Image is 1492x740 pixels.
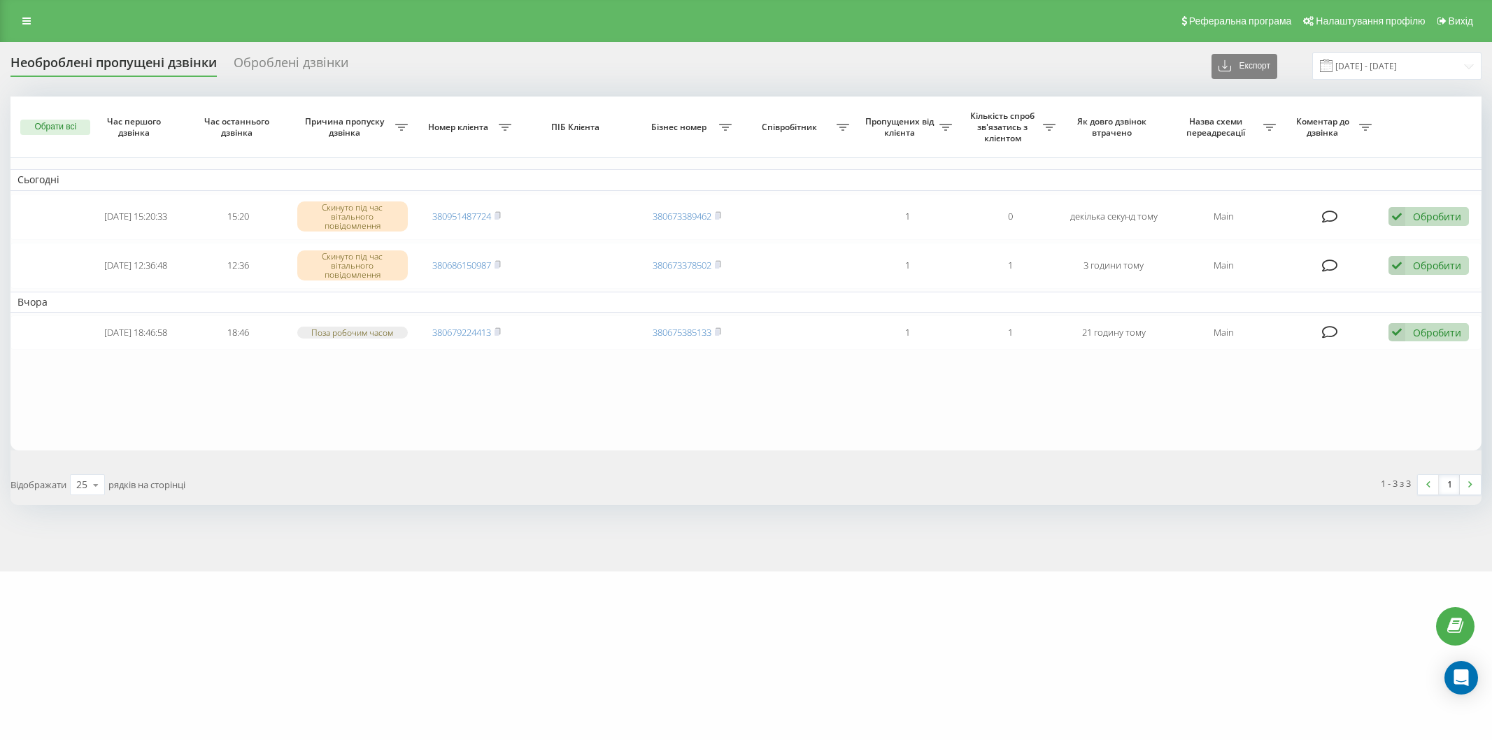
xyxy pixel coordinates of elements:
span: Коментар до дзвінка [1290,116,1359,138]
span: Відображати [10,478,66,491]
td: [DATE] 18:46:58 [84,315,187,350]
div: Поза робочим часом [297,327,408,339]
a: 380675385133 [653,326,711,339]
span: Вихід [1449,15,1473,27]
div: Необроблені пропущені дзвінки [10,55,217,77]
span: Причина пропуску дзвінка [297,116,396,138]
td: 1 [959,315,1062,350]
td: Main [1165,194,1283,240]
span: Номер клієнта [422,122,498,133]
span: Назва схеми переадресації [1172,116,1263,138]
td: Сьогодні [10,169,1482,190]
td: 0 [959,194,1062,240]
div: Open Intercom Messenger [1444,661,1478,695]
span: рядків на сторінці [108,478,185,491]
button: Експорт [1212,54,1277,79]
div: Скинуто під час вітального повідомлення [297,201,408,232]
span: Як довго дзвінок втрачено [1074,116,1153,138]
a: 1 [1439,475,1460,494]
a: 380673389462 [653,210,711,222]
span: Бізнес номер [643,122,719,133]
div: Скинуто під час вітального повідомлення [297,250,408,281]
a: 380679224413 [432,326,491,339]
a: 380686150987 [432,259,491,271]
td: 18:46 [187,315,290,350]
div: Обробити [1413,326,1461,339]
span: Час першого дзвінка [96,116,176,138]
td: 1 [959,243,1062,289]
td: 3 години тому [1063,243,1165,289]
span: Час останнього дзвінка [199,116,278,138]
td: 12:36 [187,243,290,289]
a: 380951487724 [432,210,491,222]
td: Main [1165,243,1283,289]
td: 15:20 [187,194,290,240]
td: Вчора [10,292,1482,313]
td: [DATE] 12:36:48 [84,243,187,289]
span: ПІБ Клієнта [530,122,623,133]
td: Main [1165,315,1283,350]
td: 1 [856,243,959,289]
button: Обрати всі [20,120,90,135]
span: Реферальна програма [1189,15,1292,27]
span: Пропущених від клієнта [863,116,939,138]
a: 380673378502 [653,259,711,271]
div: Обробити [1413,259,1461,272]
span: Співробітник [746,122,837,133]
td: 21 годину тому [1063,315,1165,350]
td: декілька секунд тому [1063,194,1165,240]
div: 1 - 3 з 3 [1381,476,1411,490]
div: Оброблені дзвінки [234,55,348,77]
span: Налаштування профілю [1316,15,1425,27]
div: 25 [76,478,87,492]
td: 1 [856,194,959,240]
span: Кількість спроб зв'язатись з клієнтом [966,111,1042,143]
td: [DATE] 15:20:33 [84,194,187,240]
div: Обробити [1413,210,1461,223]
td: 1 [856,315,959,350]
